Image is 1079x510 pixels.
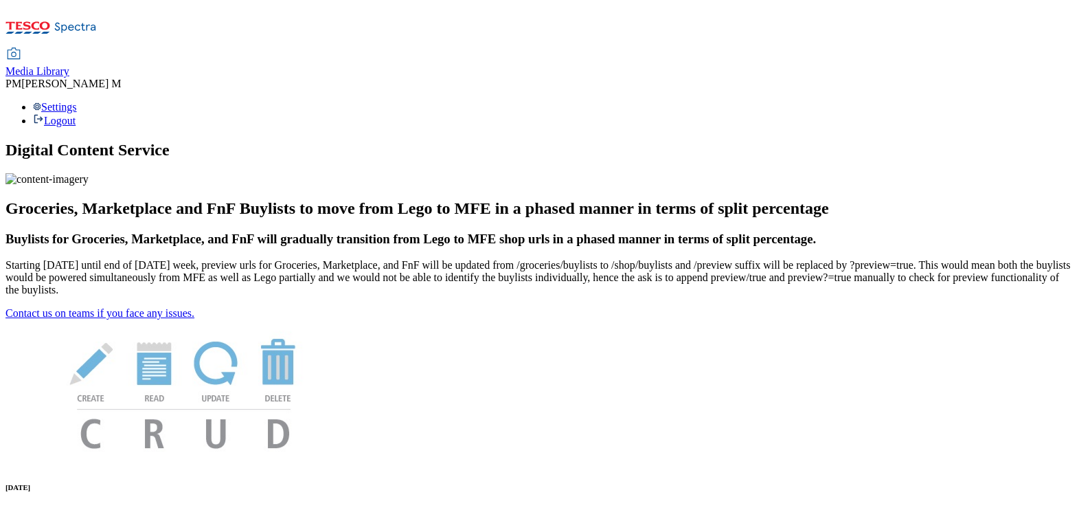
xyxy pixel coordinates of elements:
span: [PERSON_NAME] M [21,78,121,89]
a: Logout [33,115,76,126]
a: Media Library [5,49,69,78]
a: Contact us on teams if you face any issues. [5,307,194,319]
span: PM [5,78,21,89]
h1: Digital Content Service [5,141,1074,159]
h6: [DATE] [5,483,1074,491]
h3: Buylists for Groceries, Marketplace, and FnF will gradually transition from Lego to MFE shop urls... [5,232,1074,247]
a: Settings [33,101,77,113]
p: Starting [DATE] until end of [DATE] week, preview urls for Groceries, Marketplace, and FnF will b... [5,259,1074,296]
span: Media Library [5,65,69,77]
img: content-imagery [5,173,89,186]
h2: Groceries, Marketplace and FnF Buylists to move from Lego to MFE in a phased manner in terms of s... [5,199,1074,218]
img: News Image [5,320,363,463]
